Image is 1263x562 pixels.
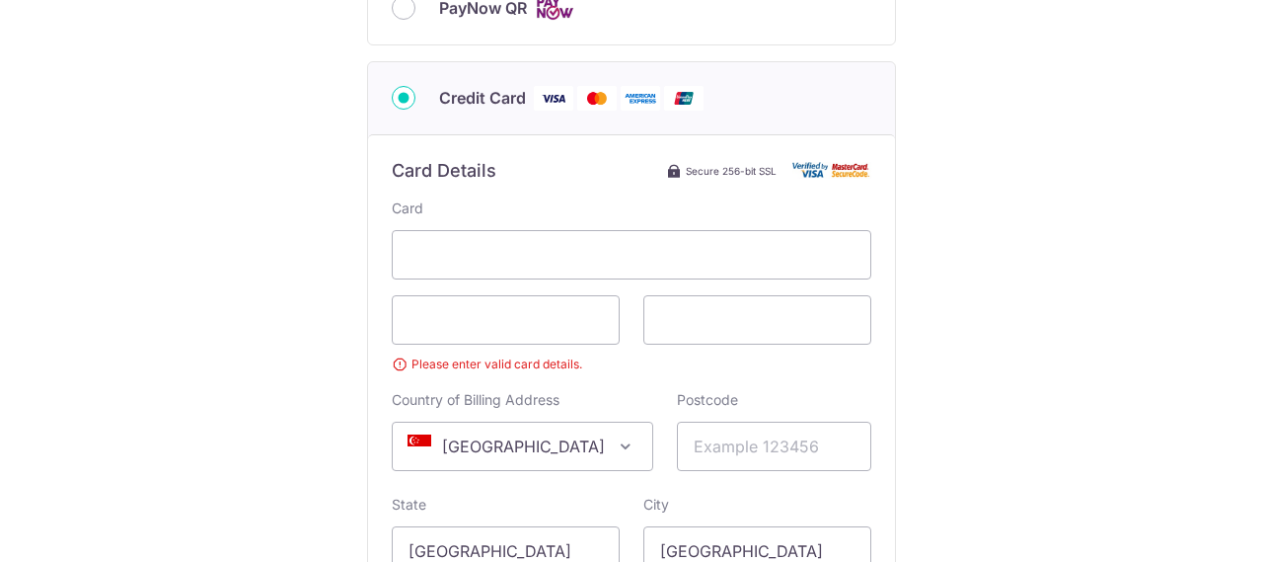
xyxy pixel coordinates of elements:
label: State [392,495,426,515]
label: Country of Billing Address [392,390,559,410]
img: American Express [621,86,660,111]
label: Postcode [677,390,738,410]
img: Mastercard [577,86,617,111]
iframe: Secure card expiration date input frame [409,308,603,332]
span: Secure 256-bit SSL [686,163,777,179]
img: Card secure [792,162,871,179]
img: Visa [534,86,573,111]
iframe: Secure card security code input frame [660,308,854,332]
span: Credit Card [439,86,526,110]
span: Singapore [392,422,653,471]
span: Singapore [393,423,652,470]
input: Example 123456 [677,422,871,471]
small: Please enter valid card details. [392,355,871,374]
div: Credit Card Visa Mastercard American Express Union Pay [392,86,871,111]
img: Union Pay [664,86,704,111]
h6: Card Details [392,159,496,183]
iframe: To enrich screen reader interactions, please activate Accessibility in Grammarly extension settings [409,243,854,267]
label: City [643,495,669,515]
label: Card [392,199,423,218]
